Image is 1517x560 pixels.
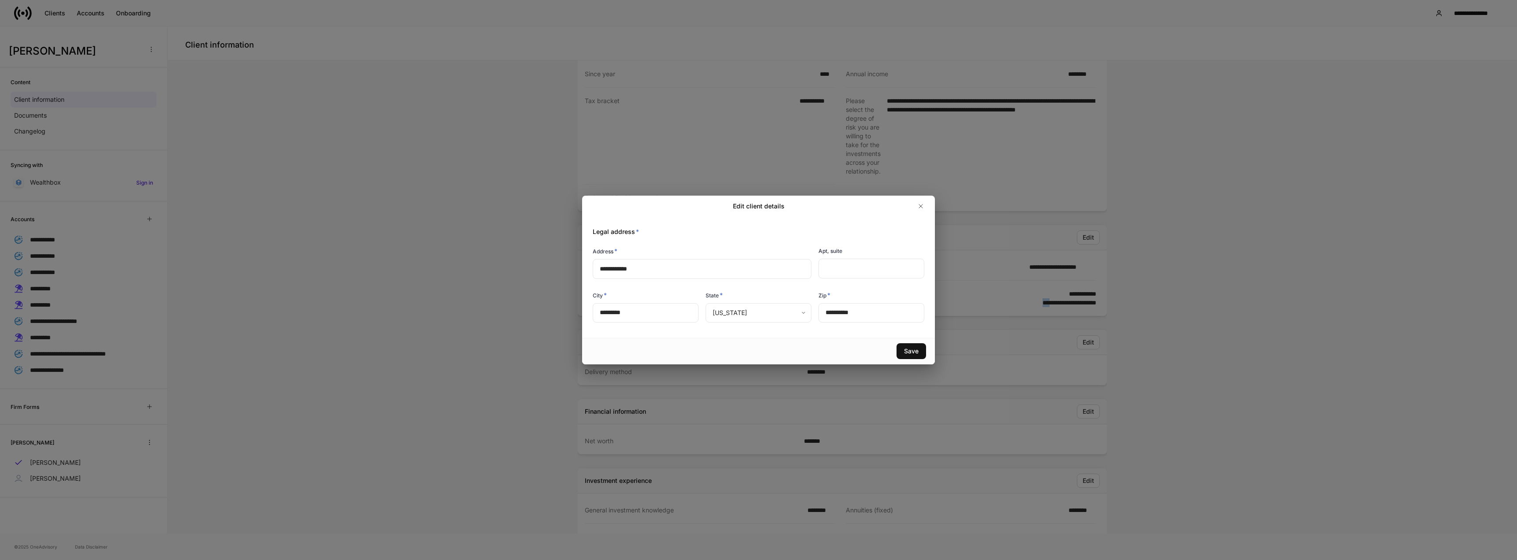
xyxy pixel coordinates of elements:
[593,247,617,256] h6: Address
[733,202,785,211] h2: Edit client details
[593,291,607,300] h6: City
[706,291,723,300] h6: State
[904,347,919,356] div: Save
[818,291,830,300] h6: Zip
[818,247,842,255] h6: Apt, suite
[586,217,924,236] div: Legal address
[897,343,926,359] button: Save
[706,303,811,323] div: [US_STATE]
